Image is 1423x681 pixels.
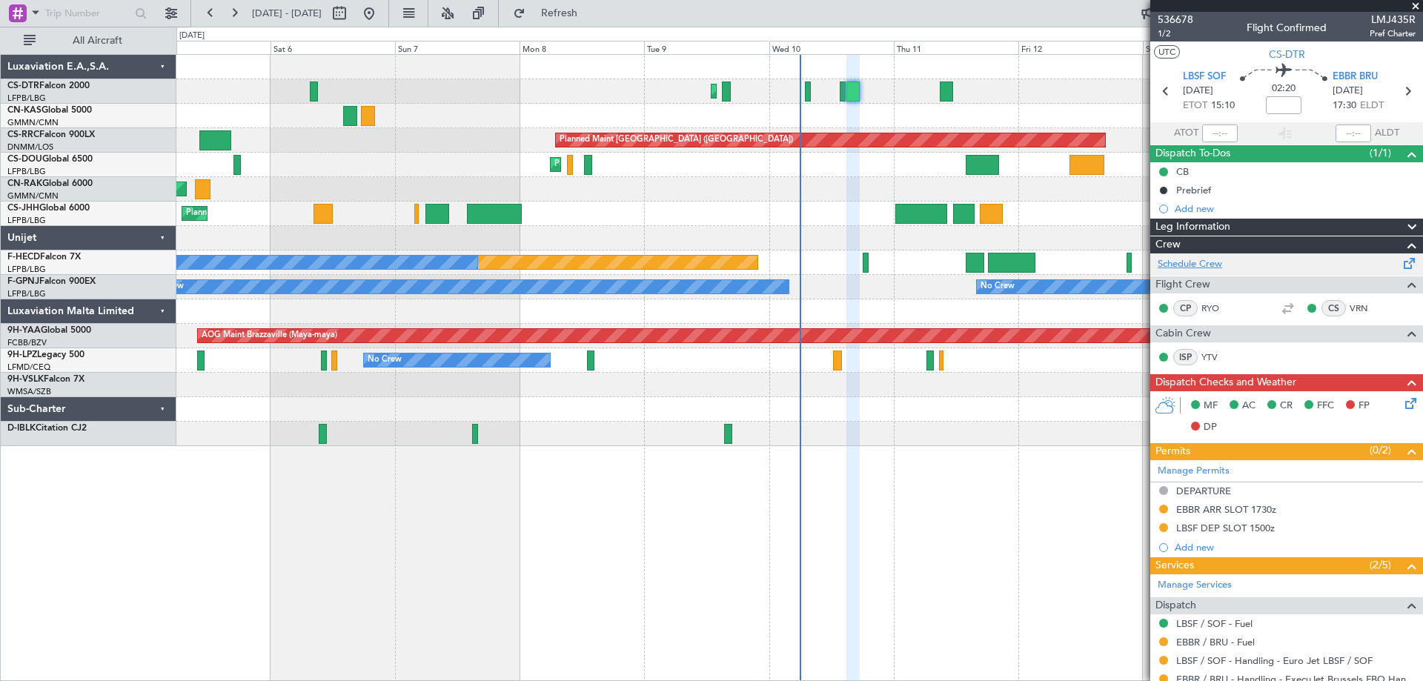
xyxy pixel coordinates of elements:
[1176,485,1231,497] div: DEPARTURE
[1370,12,1416,27] span: LMJ435R
[202,325,337,347] div: AOG Maint Brazzaville (Maya-maya)
[7,130,39,139] span: CS-RRC
[1176,617,1253,630] a: LBSF / SOF - Fuel
[7,362,50,373] a: LFMD/CEQ
[1155,325,1211,342] span: Cabin Crew
[1201,351,1235,364] a: YTV
[1155,219,1230,236] span: Leg Information
[7,288,46,299] a: LFPB/LBG
[7,82,90,90] a: CS-DTRFalcon 2000
[7,82,39,90] span: CS-DTR
[1158,464,1230,479] a: Manage Permits
[7,424,36,433] span: D-IBLK
[1158,12,1193,27] span: 536678
[45,2,130,24] input: Trip Number
[1176,165,1189,178] div: CB
[981,276,1015,298] div: No Crew
[1158,27,1193,40] span: 1/2
[1155,443,1190,460] span: Permits
[1173,349,1198,365] div: ISP
[7,424,87,433] a: D-IBLKCitation CJ2
[1242,399,1256,413] span: AC
[7,130,95,139] a: CS-RRCFalcon 900LX
[1176,522,1275,534] div: LBSF DEP SLOT 1500z
[252,7,322,20] span: [DATE] - [DATE]
[1247,20,1327,36] div: Flight Confirmed
[1204,399,1218,413] span: MF
[1175,202,1416,215] div: Add new
[7,204,90,213] a: CS-JHHGlobal 6000
[7,155,42,164] span: CS-DOU
[1183,99,1207,113] span: ETOT
[1176,654,1373,667] a: LBSF / SOF - Handling - Euro Jet LBSF / SOF
[1280,399,1293,413] span: CR
[1370,145,1391,161] span: (1/1)
[1321,300,1346,316] div: CS
[769,41,894,54] div: Wed 10
[560,129,793,151] div: Planned Maint [GEOGRAPHIC_DATA] ([GEOGRAPHIC_DATA])
[1158,578,1232,593] a: Manage Services
[644,41,769,54] div: Tue 9
[1269,47,1305,62] span: CS-DTR
[7,106,92,115] a: CN-KASGlobal 5000
[1350,302,1383,315] a: VRN
[7,326,91,335] a: 9H-YAAGlobal 5000
[7,215,46,226] a: LFPB/LBG
[1175,541,1416,554] div: Add new
[1202,124,1238,142] input: --:--
[7,277,39,286] span: F-GPNJ
[1155,236,1181,253] span: Crew
[1155,276,1210,293] span: Flight Crew
[7,93,46,104] a: LFPB/LBG
[7,117,59,128] a: GMMN/CMN
[186,202,419,225] div: Planned Maint [GEOGRAPHIC_DATA] ([GEOGRAPHIC_DATA])
[1333,70,1378,84] span: EBBR BRU
[1333,84,1363,99] span: [DATE]
[7,190,59,202] a: GMMN/CMN
[1154,45,1180,59] button: UTC
[1360,99,1384,113] span: ELDT
[7,166,46,177] a: LFPB/LBG
[1158,257,1222,272] a: Schedule Crew
[7,386,51,397] a: WMSA/SZB
[1204,420,1217,435] span: DP
[7,142,53,153] a: DNMM/LOS
[1370,442,1391,458] span: (0/2)
[7,155,93,164] a: CS-DOUGlobal 6500
[1333,99,1356,113] span: 17:30
[7,326,41,335] span: 9H-YAA
[1143,41,1267,54] div: Sat 13
[7,277,96,286] a: F-GPNJFalcon 900EX
[395,41,520,54] div: Sun 7
[1370,27,1416,40] span: Pref Charter
[7,179,42,188] span: CN-RAK
[7,179,93,188] a: CN-RAKGlobal 6000
[7,253,40,262] span: F-HECD
[7,253,81,262] a: F-HECDFalcon 7X
[1174,126,1198,141] span: ATOT
[368,349,402,371] div: No Crew
[7,375,44,384] span: 9H-VSLK
[1018,41,1143,54] div: Fri 12
[554,153,788,176] div: Planned Maint [GEOGRAPHIC_DATA] ([GEOGRAPHIC_DATA])
[506,1,595,25] button: Refresh
[7,337,47,348] a: FCBB/BZV
[1176,184,1211,196] div: Prebrief
[7,106,42,115] span: CN-KAS
[39,36,156,46] span: All Aircraft
[1317,399,1334,413] span: FFC
[7,204,39,213] span: CS-JHH
[16,29,161,53] button: All Aircraft
[1176,503,1276,516] div: EBBR ARR SLOT 1730z
[1155,145,1230,162] span: Dispatch To-Dos
[1155,374,1296,391] span: Dispatch Checks and Weather
[271,41,395,54] div: Sat 6
[1155,597,1196,614] span: Dispatch
[894,41,1018,54] div: Thu 11
[1272,82,1296,96] span: 02:20
[1375,126,1399,141] span: ALDT
[528,8,591,19] span: Refresh
[1211,99,1235,113] span: 15:10
[1173,300,1198,316] div: CP
[1183,70,1226,84] span: LBSF SOF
